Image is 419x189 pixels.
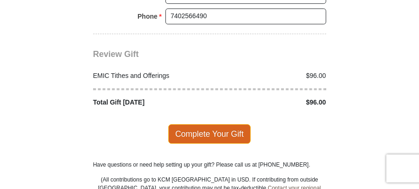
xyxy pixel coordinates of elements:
[93,161,326,169] p: Have questions or need help setting up your gift? Please call us at [PHONE_NUMBER].
[88,98,210,107] div: Total Gift [DATE]
[168,124,251,144] span: Complete Your Gift
[210,98,331,107] div: $96.00
[137,10,158,23] strong: Phone
[93,49,139,59] span: Review Gift
[210,71,331,81] div: $96.00
[88,71,210,81] div: EMIC Tithes and Offerings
